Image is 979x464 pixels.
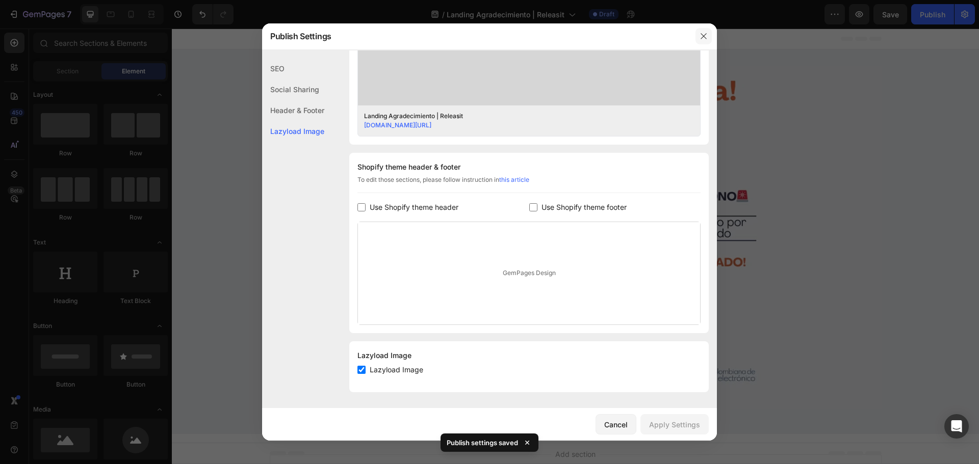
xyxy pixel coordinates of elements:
a: [DOMAIN_NAME][URL] [364,121,431,129]
button: Cancel [596,414,636,434]
div: SEO [262,58,324,79]
p: Publish settings saved [447,438,518,448]
div: Header & Footer [262,100,324,121]
div: Shopify theme header & footer [357,161,701,173]
a: this article [499,176,529,183]
div: Cancel [604,419,628,430]
div: Landing Agradecimiento | Releasit [364,112,678,121]
div: Lazyload Image [262,121,324,142]
div: Publish Settings [262,23,690,49]
div: Open Intercom Messenger [944,414,969,439]
div: GemPages Design [358,222,700,324]
div: Lazyload Image [357,349,701,362]
div: Apply Settings [649,419,700,430]
div: To edit those sections, please follow instruction in [357,175,701,193]
span: Use Shopify theme footer [542,201,627,213]
div: Social Sharing [262,79,324,100]
span: Use Shopify theme header [370,201,458,213]
button: Apply Settings [640,414,709,434]
span: Lazyload Image [370,364,423,376]
img: 1_4.avif [98,37,710,381]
